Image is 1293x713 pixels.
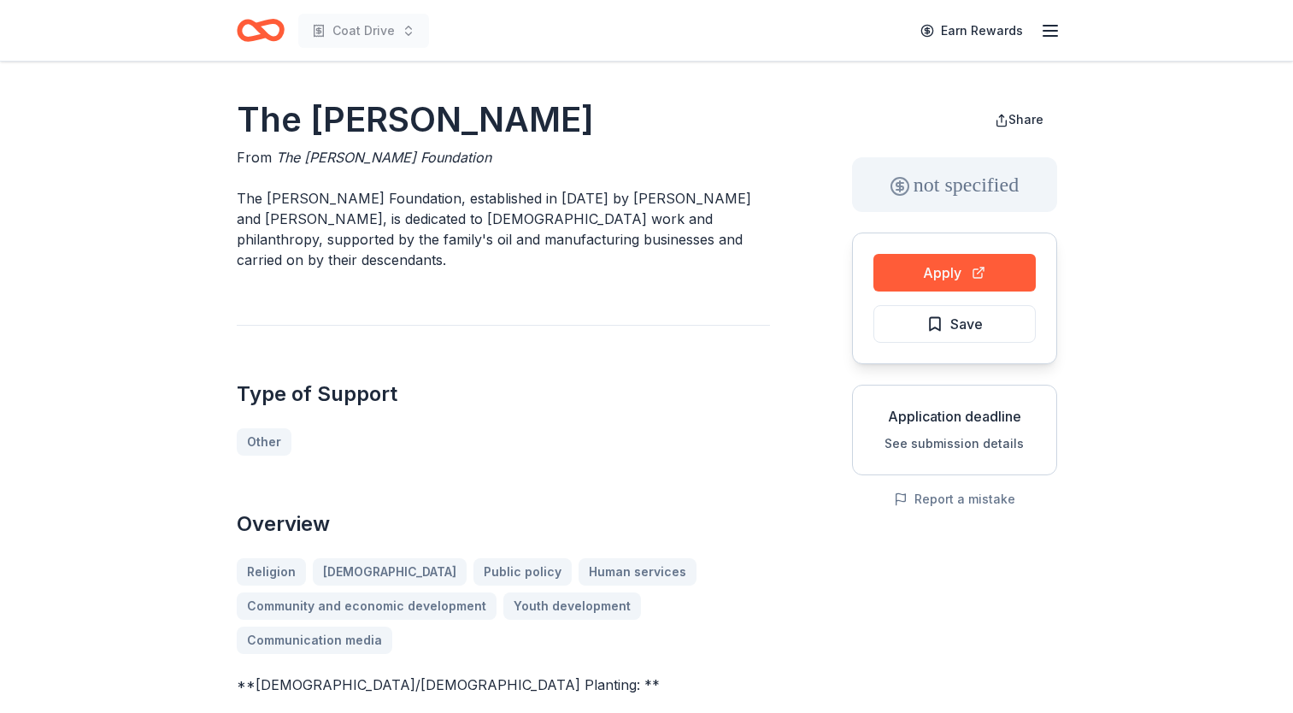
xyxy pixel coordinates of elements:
[867,406,1043,427] div: Application deadline
[1008,112,1043,127] span: Share
[237,147,770,168] div: From
[237,96,770,144] h1: The [PERSON_NAME]
[910,15,1033,46] a: Earn Rewards
[873,305,1036,343] button: Save
[237,675,770,695] p: **[DEMOGRAPHIC_DATA]/[DEMOGRAPHIC_DATA] Planting: **
[332,21,395,41] span: Coat Drive
[873,254,1036,292] button: Apply
[276,149,491,166] span: The [PERSON_NAME] Foundation
[885,433,1024,454] button: See submission details
[894,489,1015,510] button: Report a mistake
[237,380,770,408] h2: Type of Support
[852,157,1057,212] div: not specified
[237,428,291,456] a: Other
[298,14,429,48] button: Coat Drive
[237,510,770,538] h2: Overview
[237,188,770,270] p: The [PERSON_NAME] Foundation, established in [DATE] by [PERSON_NAME] and [PERSON_NAME], is dedica...
[950,313,983,335] span: Save
[981,103,1057,137] button: Share
[237,10,285,50] a: Home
